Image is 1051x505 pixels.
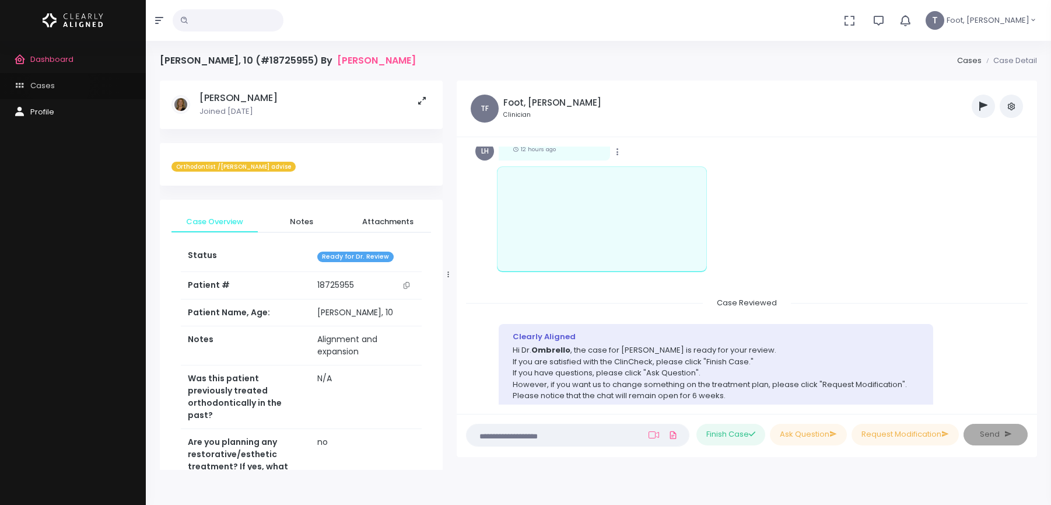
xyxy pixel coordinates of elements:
td: 18725955 [310,272,422,299]
td: Alignment and expansion [310,326,422,365]
th: Are you planning any restorative/esthetic treatment? If yes, what are you planning? [181,429,310,493]
div: Clearly Aligned [513,331,919,343]
th: Patient Name, Age: [181,299,310,326]
th: Notes [181,326,310,365]
span: Ready for Dr. Review [317,252,394,263]
span: Orthodontist /[PERSON_NAME] advise [171,162,296,172]
td: [PERSON_NAME], 10 [310,299,422,326]
td: N/A [310,365,422,429]
span: Cases [30,80,55,91]
th: Was this patient previously treated orthodontically in the past? [181,365,310,429]
span: Dashboard [30,54,73,65]
small: 12 hours ago [513,145,556,153]
h5: Foot, [PERSON_NAME] [503,97,601,108]
span: Attachments [354,216,422,228]
span: LH [475,142,494,161]
a: Add Files [666,424,680,445]
small: Clinician [503,110,601,120]
span: T [926,11,944,30]
h4: [PERSON_NAME], 10 (#18725955) By [160,55,416,66]
span: Notes [267,216,335,228]
p: Hi Dr. , the case for [PERSON_NAME] is ready for your review. If you are satisfied with the ClinC... [513,344,919,424]
span: TF [471,95,499,123]
p: Joined [DATE] [199,106,278,117]
th: Patient # [181,272,310,299]
span: Case Overview [181,216,248,228]
button: Finish Case [696,424,765,445]
button: Request Modification [852,424,959,445]
a: Cases [957,55,982,66]
div: scrollable content [160,81,443,470]
td: no [310,429,422,493]
h5: [PERSON_NAME] [199,92,278,104]
button: Ask Question [770,424,847,445]
b: Ombrello [531,344,570,356]
span: Profile [30,106,54,117]
a: Add Loom Video [646,430,661,440]
img: Logo Horizontal [43,8,103,33]
a: [PERSON_NAME] [337,55,416,66]
span: Case Reviewed [703,294,791,312]
li: Case Detail [982,55,1037,67]
th: Status [181,242,310,272]
span: Foot, [PERSON_NAME] [947,15,1029,26]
